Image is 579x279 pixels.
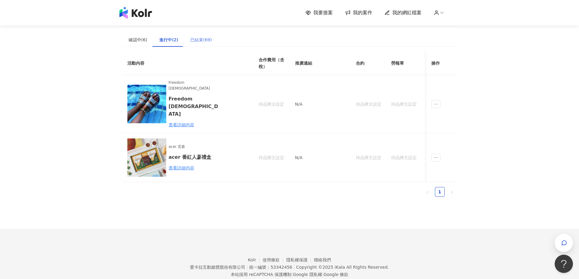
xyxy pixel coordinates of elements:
[263,257,286,262] a: 使用條款
[119,7,152,19] img: logo
[422,52,448,75] th: 其他附件
[555,255,573,273] iframe: Help Scout Beacon - Open
[345,9,372,16] a: 我的案件
[423,187,433,197] button: left
[431,154,440,162] span: ellipsis
[169,95,222,118] h6: Freedom [DEMOGRAPHIC_DATA]
[426,52,457,75] th: 操作
[169,153,222,161] h6: acer 番紅人蔘禮盒
[249,265,292,270] div: 統一編號：53342456
[392,9,422,16] span: 我的網紅檔案
[127,138,166,177] img: acer 番紅人蔘保健禮盒
[322,272,324,277] span: |
[450,190,454,194] span: right
[335,265,345,270] a: iKala
[296,265,389,270] div: Copyright © 2025 All Rights Reserved.
[391,154,417,161] div: 待品牌主設定
[431,100,440,108] span: ellipsis
[122,52,244,75] th: 活動內容
[323,272,348,277] a: Google 條款
[356,101,381,107] div: 待品牌主設定
[295,101,346,107] p: N/A
[169,121,222,128] div: 查看詳細內容
[391,101,417,107] div: 待品牌主設定
[254,52,290,75] th: 合作費用（含稅）
[384,9,422,16] a: 我的網紅檔案
[423,187,433,197] li: Previous Page
[305,9,333,16] a: 我要接案
[190,36,212,43] div: 已結束(69)
[290,52,351,75] th: 推廣連結
[435,187,444,196] a: 1
[246,265,248,270] span: |
[353,9,372,16] span: 我的案件
[291,272,293,277] span: |
[259,101,285,107] div: 待品牌主設定
[293,272,322,277] a: Google 隱私權
[248,257,263,262] a: Kolr
[386,52,422,75] th: 勞報單
[447,187,457,197] li: Next Page
[169,144,222,150] span: acer 宏碁
[435,187,445,197] li: 1
[286,257,314,262] a: 隱私權保護
[159,36,178,43] div: 進行中(2)
[313,9,333,16] span: 我要接案
[295,154,346,161] p: N/A
[426,190,429,194] span: left
[314,257,331,262] a: 聯絡我們
[356,154,381,161] div: 待品牌主設定
[231,271,348,278] span: 本站採用 reCAPTCHA 保護機制
[129,36,147,43] div: 確認中(6)
[259,154,285,161] div: 待品牌主設定
[351,52,386,75] th: 合約
[447,187,457,197] button: right
[169,165,222,171] div: 查看詳細內容
[293,265,295,270] span: |
[169,80,222,91] span: Freedom [DEMOGRAPHIC_DATA]
[190,265,245,270] div: 愛卡拉互動媒體股份有限公司
[127,85,166,124] img: Freedom MOSES以色列香香拖鞋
